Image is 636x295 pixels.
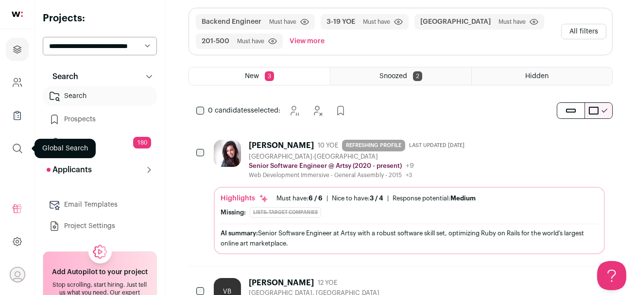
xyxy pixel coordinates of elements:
span: 3 / 4 [370,195,383,201]
div: Lists: Target Companies [250,207,321,218]
p: Applicants [47,164,92,176]
div: [PERSON_NAME] [249,278,314,288]
a: Project Settings [43,216,157,236]
p: Search [47,71,78,82]
img: wellfound-shorthand-0d5821cbd27db2630d0214b213865d53afaa358527fdda9d0ea32b1df1b89c2c.svg [12,12,23,17]
span: Snoozed [379,73,407,80]
div: Nice to have: [332,195,383,202]
span: Must have [363,18,390,26]
h2: Add Autopilot to your project [52,267,148,277]
span: 2 [413,71,422,81]
span: Must have [237,37,264,45]
button: All filters [561,24,606,39]
button: Backend Engineer [202,17,261,27]
div: Must have: [276,195,323,202]
span: 0 candidates [208,107,251,114]
p: Senior Software Engineer @ Artsy (2020 - present) [249,162,402,170]
h2: Projects: [43,12,157,25]
div: Response potential: [393,195,476,202]
a: Company Lists [6,104,29,127]
a: Replied180 [43,133,157,152]
a: [PERSON_NAME] 10 YOE REFRESHING PROFILE Last updated [DATE] [GEOGRAPHIC_DATA]-[GEOGRAPHIC_DATA] S... [214,140,605,254]
div: Web Development Immersive - General Assembly - 2015 [249,171,468,179]
button: 3-19 YOE [327,17,355,27]
div: [PERSON_NAME] [249,141,314,150]
span: Hidden [525,73,549,80]
span: +3 [406,172,412,178]
div: Missing: [221,209,246,216]
button: [GEOGRAPHIC_DATA] [420,17,491,27]
ul: | | [276,195,476,202]
span: 10 YOE [318,142,338,149]
a: Snoozed 2 [330,67,471,85]
a: Company and ATS Settings [6,71,29,94]
div: Highlights [221,194,269,203]
span: Must have [269,18,296,26]
span: selected: [208,106,280,115]
span: Last updated [DATE] [409,142,464,149]
span: Must have [498,18,526,26]
button: Search [43,67,157,86]
a: Email Templates [43,195,157,214]
button: Applicants [43,160,157,180]
span: 12 YOE [318,279,337,287]
div: Senior Software Engineer at Artsy with a robust software skill set, optimizing Ruby on Rails for ... [221,228,598,248]
span: Medium [450,195,476,201]
a: Projects [6,38,29,61]
span: 6 / 6 [309,195,323,201]
button: 201-500 [202,36,229,46]
a: Hidden [472,67,612,85]
button: Open dropdown [10,267,25,282]
span: 3 [265,71,274,81]
div: [GEOGRAPHIC_DATA]-[GEOGRAPHIC_DATA] [249,153,468,161]
span: REFRESHING PROFILE [342,140,405,151]
div: Global Search [34,139,96,158]
span: 180 [133,137,151,148]
iframe: Help Scout Beacon - Open [597,261,626,290]
span: New [245,73,259,80]
span: AI summary: [221,230,258,236]
button: View more [288,33,327,49]
a: Search [43,86,157,106]
a: Prospects [43,110,157,129]
img: f74900694f20678cf0cb817def7214c99a2b50b9d5d3054efad76156ab1175fb [214,140,241,167]
span: +9 [406,163,414,169]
